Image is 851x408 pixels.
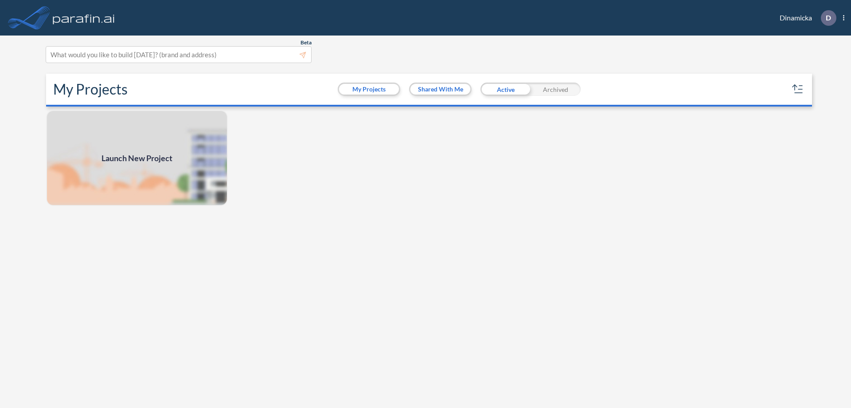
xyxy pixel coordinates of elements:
[410,84,470,95] button: Shared With Me
[51,9,117,27] img: logo
[53,81,128,98] h2: My Projects
[480,83,531,96] div: Active
[101,152,172,164] span: Launch New Project
[46,110,228,206] a: Launch New Project
[301,39,312,46] span: Beta
[531,83,581,96] div: Archived
[339,84,399,95] button: My Projects
[46,110,228,206] img: add
[766,10,844,26] div: Dinamicka
[791,82,805,96] button: sort
[826,14,831,22] p: D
